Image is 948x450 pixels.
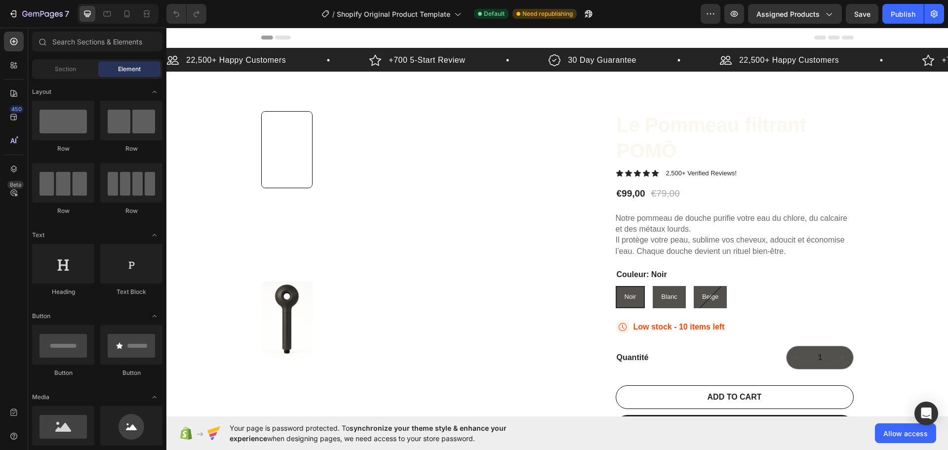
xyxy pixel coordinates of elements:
legend: Couleur: Noir [449,241,502,253]
span: Need republishing [522,9,573,18]
span: Section [55,65,76,74]
div: Text Block [100,287,162,296]
div: 450 [9,105,24,113]
input: Search Sections & Elements [32,32,162,51]
p: 7 [65,8,69,20]
span: Button [32,312,50,321]
span: synchronize your theme style & enhance your experience [230,424,507,443]
span: Your page is password protected. To when designing pages, we need access to your store password. [230,423,545,444]
h1: Le Pommeau filtrant POMŌ [449,83,687,137]
button: Allow access [875,423,936,443]
span: Toggle open [147,389,162,405]
span: Noir [458,265,470,273]
span: Element [118,65,141,74]
div: Heading [32,287,94,296]
div: Button [32,368,94,377]
button: SHOP NOW [449,387,687,411]
p: Notre pommeau de douche purifie votre eau du chlore, du calcaire et des métaux lourds. Il protège... [449,186,681,228]
span: Assigned Products [756,9,820,19]
div: Row [32,144,94,153]
span: Toggle open [147,227,162,243]
div: Open Intercom Messenger [914,402,938,425]
div: Publish [891,9,915,19]
p: Low stock - 10 items left [467,294,558,305]
p: Quantité [450,325,565,335]
div: €79,00 [484,159,514,173]
span: Shopify Original Product Template [337,9,450,19]
div: €99,00 [449,159,480,173]
div: Beta [7,181,24,189]
input: quantity [643,319,665,341]
span: Toggle open [147,308,162,324]
button: Save [846,4,878,24]
div: Undo/Redo [166,4,206,24]
p: 2,500+ Verified Reviews! [500,142,570,150]
iframe: Design area [166,28,948,416]
button: Assigned Products [748,4,842,24]
div: Row [100,206,162,215]
button: Publish [882,4,924,24]
span: Text [32,231,44,240]
p: +700 5-Start Review [775,27,852,39]
button: ADD TO CART [449,358,687,381]
div: ADD TO CART [541,365,595,375]
span: Blanc [495,265,511,273]
span: Default [484,9,505,18]
div: Row [100,144,162,153]
span: Layout [32,87,51,96]
button: increment [665,319,688,341]
span: Allow access [883,428,928,439]
span: / [332,9,335,19]
span: Beige [536,265,552,273]
button: decrement [620,319,643,341]
span: Media [32,393,49,402]
div: Button [100,368,162,377]
span: Save [854,10,870,18]
button: 7 [4,4,74,24]
div: Row [32,206,94,215]
span: Toggle open [147,84,162,100]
